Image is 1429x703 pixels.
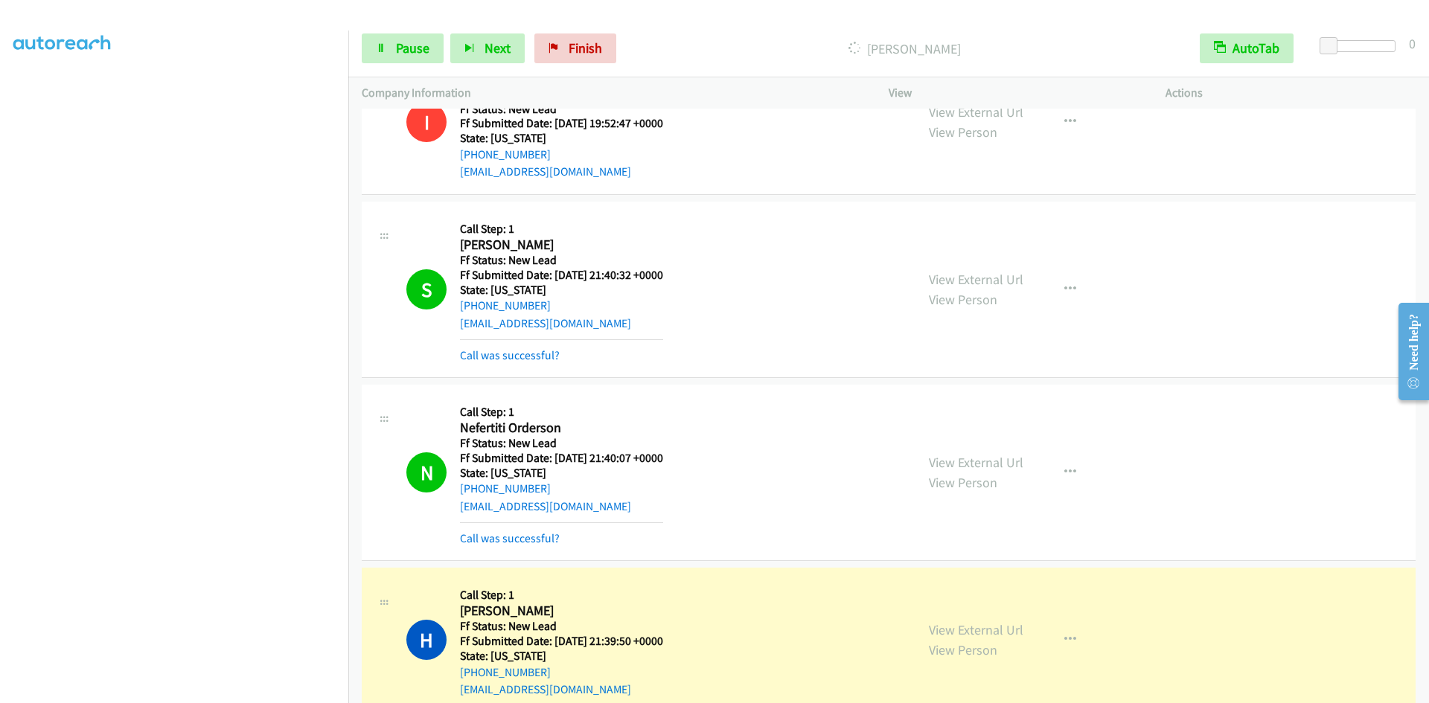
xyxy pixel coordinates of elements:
[460,466,663,481] h5: State: [US_STATE]
[460,131,663,146] h5: State: [US_STATE]
[460,619,663,634] h5: Ff Status: New Lead
[406,620,447,660] h1: H
[460,116,663,131] h5: Ff Submitted Date: [DATE] 19:52:47 +0000
[929,103,1023,121] a: View External Url
[406,269,447,309] h1: S
[485,39,511,57] span: Next
[460,268,663,283] h5: Ff Submitted Date: [DATE] 21:40:32 +0000
[362,33,444,63] a: Pause
[460,665,551,679] a: [PHONE_NUMBER]
[929,474,997,491] a: View Person
[1200,33,1294,63] button: AutoTab
[460,649,663,664] h5: State: [US_STATE]
[460,481,551,495] a: [PHONE_NUMBER]
[1409,33,1416,54] div: 0
[460,102,663,117] h5: Ff Status: New Lead
[460,603,663,620] h2: [PERSON_NAME]
[406,102,447,142] h1: I
[534,33,616,63] a: Finish
[460,222,663,237] h5: Call Step: 1
[450,33,525,63] button: Next
[460,499,631,513] a: [EMAIL_ADDRESS][DOMAIN_NAME]
[460,634,663,649] h5: Ff Submitted Date: [DATE] 21:39:50 +0000
[460,682,631,696] a: [EMAIL_ADDRESS][DOMAIN_NAME]
[1327,40,1396,52] div: Delay between calls (in seconds)
[460,451,663,466] h5: Ff Submitted Date: [DATE] 21:40:07 +0000
[460,588,663,603] h5: Call Step: 1
[929,271,1023,288] a: View External Url
[460,147,551,161] a: [PHONE_NUMBER]
[1166,84,1416,102] p: Actions
[636,39,1173,59] p: [PERSON_NAME]
[460,405,663,420] h5: Call Step: 1
[569,39,602,57] span: Finish
[1386,292,1429,411] iframe: Resource Center
[460,348,560,362] a: Call was successful?
[929,621,1023,638] a: View External Url
[460,298,551,312] a: [PHONE_NUMBER]
[929,454,1023,471] a: View External Url
[889,84,1139,102] p: View
[460,164,631,179] a: [EMAIL_ADDRESS][DOMAIN_NAME]
[460,253,663,268] h5: Ff Status: New Lead
[460,316,631,330] a: [EMAIL_ADDRESS][DOMAIN_NAME]
[396,39,429,57] span: Pause
[460,436,663,451] h5: Ff Status: New Lead
[929,291,997,308] a: View Person
[460,531,560,545] a: Call was successful?
[929,641,997,658] a: View Person
[362,84,862,102] p: Company Information
[460,420,663,437] h2: Nefertiti Orderson
[929,123,997,141] a: View Person
[460,283,663,298] h5: State: [US_STATE]
[460,237,663,254] h2: [PERSON_NAME]
[406,452,447,492] h1: N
